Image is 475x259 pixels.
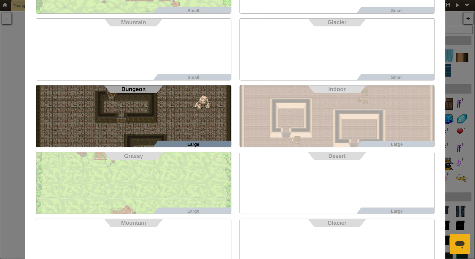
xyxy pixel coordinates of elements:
[391,8,403,13] span: Small
[188,142,199,147] span: Large
[188,75,199,80] span: Small
[188,209,199,214] span: Large
[121,86,146,92] span: Dungeon
[124,153,143,159] span: Grassy
[328,19,347,25] span: Glacier
[121,220,146,226] span: Mountain
[391,142,403,147] span: Large
[328,86,346,92] span: Indoor
[188,8,199,13] span: Small
[121,19,146,25] span: Mountain
[328,153,346,159] span: Desert
[391,75,403,80] span: Small
[450,234,470,254] iframe: Button to launch messaging window
[391,209,403,214] span: Large
[328,220,347,226] span: Glacier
